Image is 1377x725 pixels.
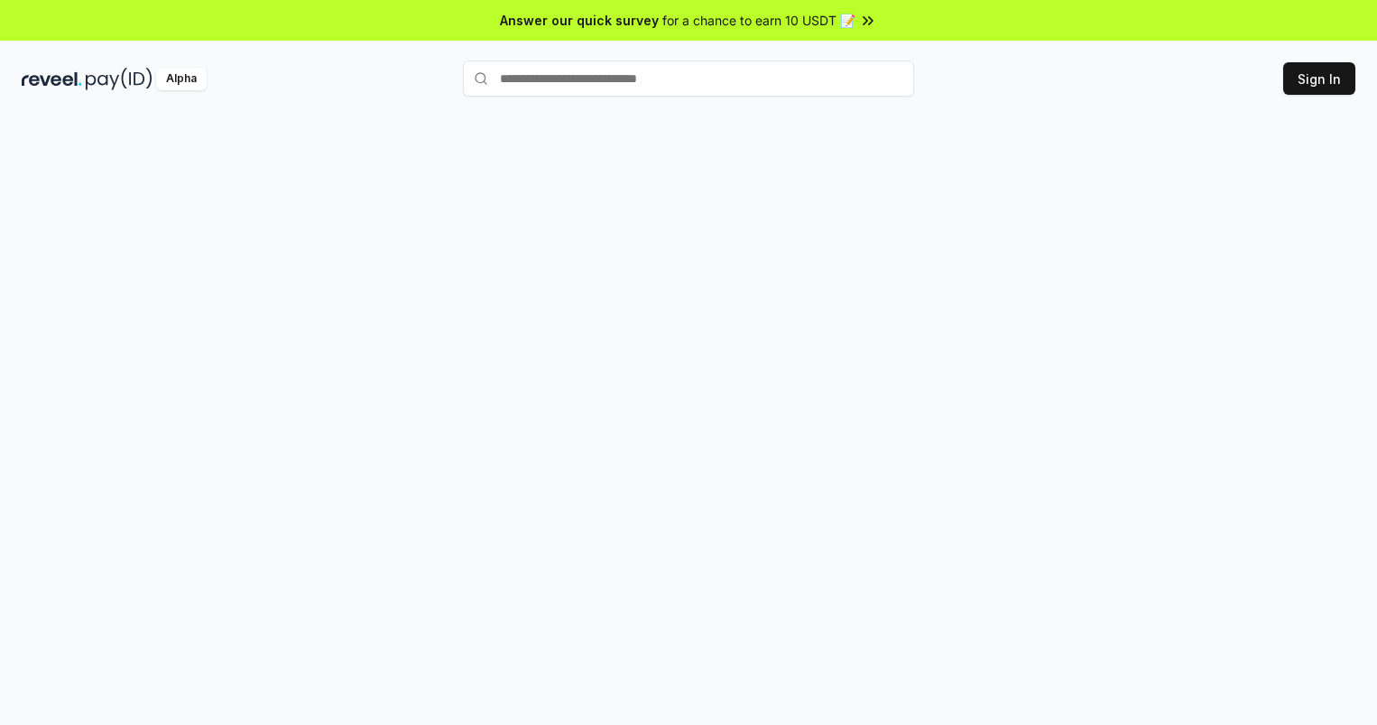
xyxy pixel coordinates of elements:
span: for a chance to earn 10 USDT 📝 [662,11,855,30]
img: reveel_dark [22,68,82,90]
button: Sign In [1283,62,1355,95]
span: Answer our quick survey [500,11,659,30]
img: pay_id [86,68,152,90]
div: Alpha [156,68,207,90]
